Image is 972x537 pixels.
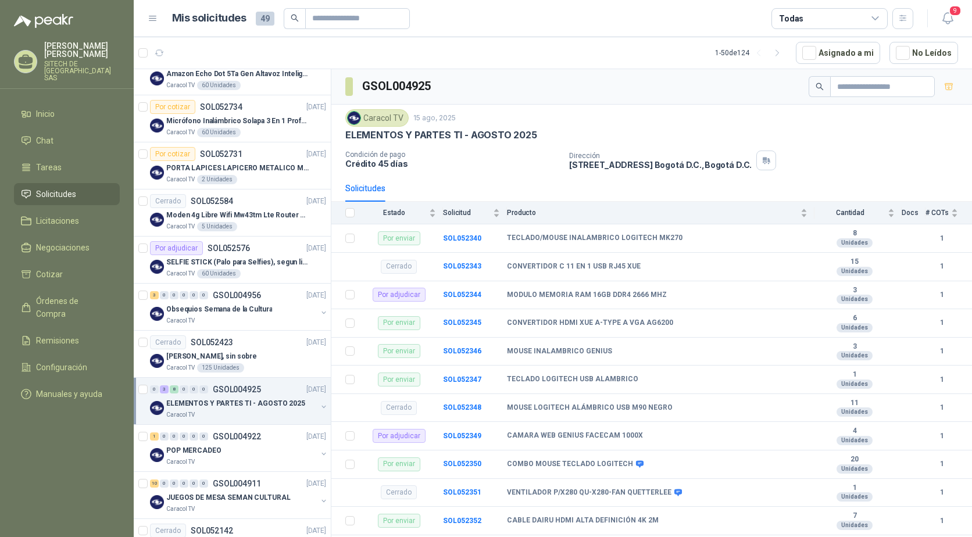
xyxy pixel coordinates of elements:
b: SOL052348 [443,403,481,411]
div: 5 Unidades [197,222,237,231]
b: SOL052349 [443,432,481,440]
b: 1 [814,370,895,380]
p: Caracol TV [166,504,195,514]
p: SOL052731 [200,150,242,158]
div: Por cotizar [150,147,195,161]
span: 9 [949,5,962,16]
b: MOUSE INALAMBRICO GENIUS [507,347,612,356]
b: SOL052347 [443,375,481,384]
p: [STREET_ADDRESS] Bogotá D.C. , Bogotá D.C. [569,160,752,170]
b: COMBO MOUSE TECLADO LOGITECH [507,460,633,469]
a: Por cotizarSOL052731[DATE] Company LogoPORTA LAPICES LAPICERO METALICO MALLA. IGUALES A LOS DEL L... [134,142,331,189]
b: MODULO MEMORIA RAM 16GB DDR4 2666 MHZ [507,291,667,300]
a: SOL052344 [443,291,481,299]
div: 0 [199,479,208,488]
div: Solicitudes [345,182,385,195]
p: SITECH DE [GEOGRAPHIC_DATA] SAS [44,60,120,81]
div: Unidades [837,238,873,248]
b: 8 [814,229,895,238]
b: VENTILADOR P/X280 QU-X280-FAN QUETTERLEE [507,488,671,497]
div: 0 [180,479,188,488]
div: 0 [180,385,188,393]
span: Tareas [36,161,62,174]
p: Crédito 45 días [345,159,560,169]
p: [DATE] [306,478,326,489]
b: CONVERTIDOR HDMI XUE A-TYPE A VGA AG6200 [507,318,673,328]
p: GSOL004956 [213,291,261,299]
p: SOL052576 [208,244,250,252]
p: GSOL004925 [213,385,261,393]
div: 3 [160,385,169,393]
a: 10 0 0 0 0 0 GSOL004911[DATE] Company LogoJUEGOS DE MESA SEMAN CULTURALCaracol TV [150,477,328,514]
a: Inicio [14,103,120,125]
img: Company Logo [150,448,164,462]
p: GSOL004911 [213,479,261,488]
th: Producto [507,202,814,224]
div: Por enviar [378,457,420,471]
p: POP MERCADEO [166,445,221,456]
img: Company Logo [348,112,360,124]
p: [DATE] [306,102,326,113]
p: 15 ago, 2025 [413,113,456,124]
div: Unidades [837,351,873,360]
a: SOL052343 [443,262,481,270]
span: search [291,14,299,22]
div: 0 [190,479,198,488]
p: Caracol TV [166,269,195,278]
a: Licitaciones [14,210,120,232]
div: Cerrado [150,335,186,349]
div: 0 [190,291,198,299]
b: MOUSE LOGITECH ALÁMBRICO USB M90 NEGRO [507,403,673,413]
div: 0 [170,432,178,441]
span: Configuración [36,361,87,374]
p: [DATE] [306,290,326,301]
span: # COTs [925,209,949,217]
div: 0 [160,291,169,299]
p: SOL052584 [191,197,233,205]
p: ELEMENTOS Y PARTES TI - AGOSTO 2025 [166,398,305,409]
div: Todas [779,12,803,25]
div: Unidades [837,267,873,276]
a: SOL052350 [443,460,481,468]
div: Cerrado [381,401,417,415]
b: 1 [925,515,958,527]
span: Manuales y ayuda [36,388,102,400]
div: Cerrado [381,485,417,499]
a: Órdenes de Compra [14,290,120,325]
p: ELEMENTOS Y PARTES TI - AGOSTO 2025 [345,129,537,141]
b: SOL052346 [443,347,481,355]
th: Cantidad [814,202,902,224]
p: JUEGOS DE MESA SEMAN CULTURAL [166,492,291,503]
button: Asignado a mi [796,42,880,64]
b: 1 [925,233,958,244]
img: Company Logo [150,166,164,180]
b: 4 [814,427,895,436]
a: Negociaciones [14,237,120,259]
p: Obsequios Semana de la Cultura [166,304,272,315]
h1: Mis solicitudes [172,10,246,27]
a: SOL052351 [443,488,481,496]
div: 0 [199,291,208,299]
b: 6 [814,314,895,323]
span: 49 [256,12,274,26]
div: 0 [170,291,178,299]
b: 20 [814,455,895,464]
div: Unidades [837,492,873,502]
p: SOL052142 [191,527,233,535]
a: SOL052352 [443,517,481,525]
div: 0 [170,479,178,488]
a: Chat [14,130,120,152]
a: Configuración [14,356,120,378]
div: 1 [150,432,159,441]
th: # COTs [925,202,972,224]
b: 1 [925,289,958,300]
p: Caracol TV [166,316,195,325]
div: Por adjudicar [150,241,203,255]
a: Solicitudes [14,183,120,205]
th: Estado [362,202,443,224]
p: SELFIE STICK (Palo para Selfies), segun link adjunto [166,257,311,268]
div: Unidades [837,436,873,445]
h3: GSOL004925 [362,77,433,95]
div: 0 [150,385,159,393]
div: 0 [190,385,198,393]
